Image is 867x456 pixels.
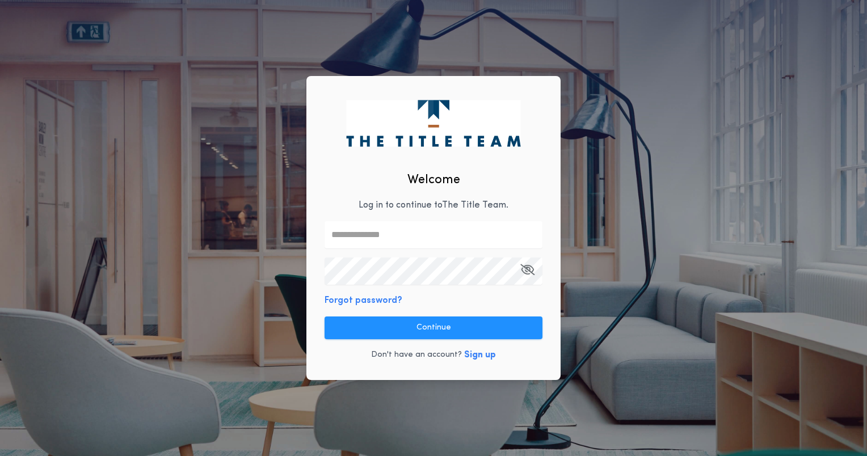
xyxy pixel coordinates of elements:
button: Sign up [464,348,496,362]
button: Continue [325,316,542,339]
button: Forgot password? [325,294,402,307]
p: Don't have an account? [371,349,462,361]
img: logo [346,100,520,146]
h2: Welcome [407,171,460,189]
p: Log in to continue to The Title Team . [359,199,508,212]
